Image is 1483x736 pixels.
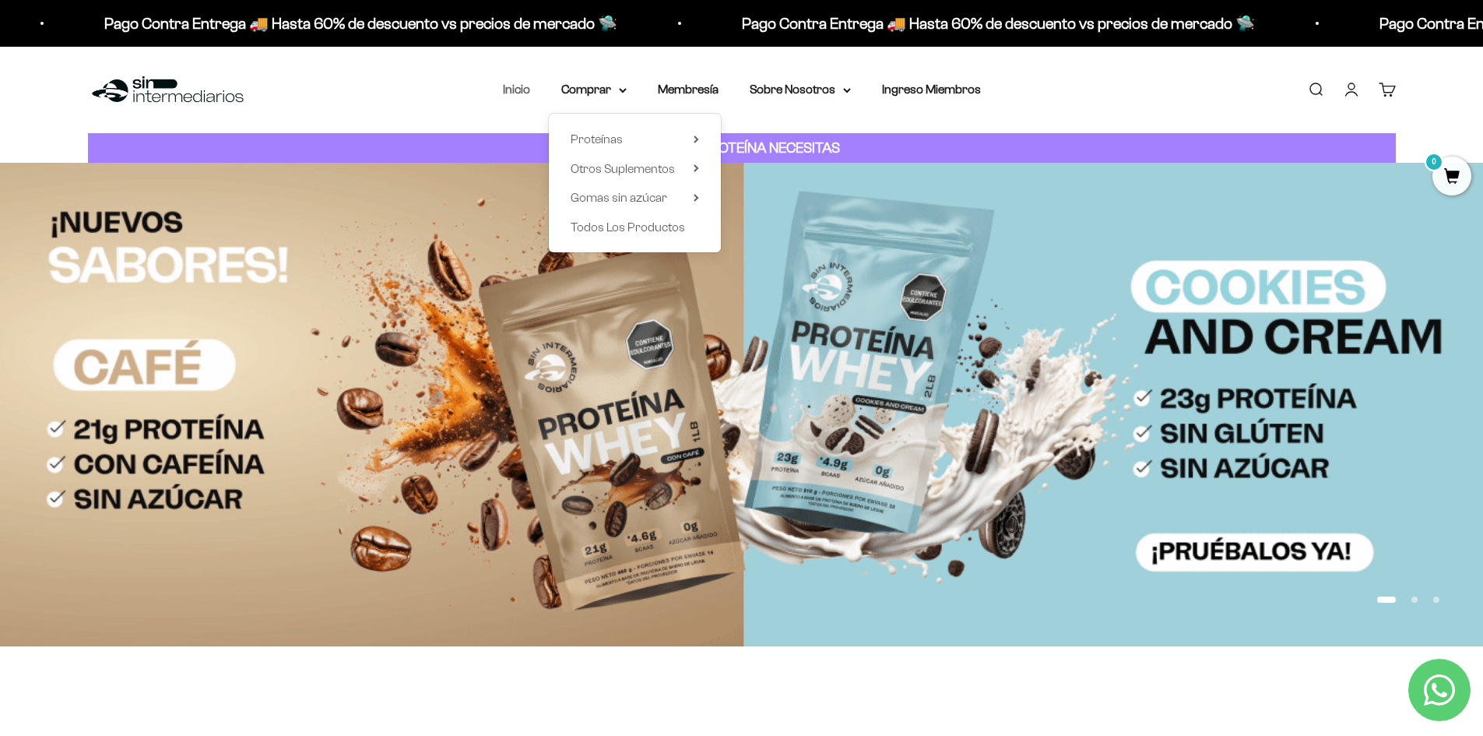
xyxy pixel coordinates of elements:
[658,83,719,96] a: Membresía
[571,191,667,204] span: Gomas sin azúcar
[571,220,685,234] span: Todos Los Productos
[571,188,699,208] summary: Gomas sin azúcar
[742,11,1255,36] p: Pago Contra Entrega 🚚 Hasta 60% de descuento vs precios de mercado 🛸
[1425,153,1443,171] mark: 0
[571,162,675,175] span: Otros Suplementos
[750,79,851,100] summary: Sobre Nosotros
[571,217,699,238] a: Todos Los Productos
[571,129,699,150] summary: Proteínas
[643,139,840,156] strong: CUANTA PROTEÍNA NECESITAS
[571,159,699,179] summary: Otros Suplementos
[571,132,623,146] span: Proteínas
[1432,169,1471,186] a: 0
[104,11,617,36] p: Pago Contra Entrega 🚚 Hasta 60% de descuento vs precios de mercado 🛸
[561,79,627,100] summary: Comprar
[882,83,981,96] a: Ingreso Miembros
[503,83,530,96] a: Inicio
